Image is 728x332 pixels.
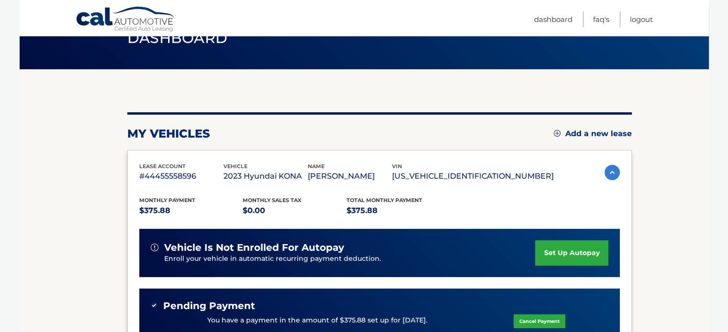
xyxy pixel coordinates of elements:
[127,29,228,47] span: Dashboard
[76,6,176,34] a: Cal Automotive
[308,163,325,170] span: name
[243,197,302,203] span: Monthly sales Tax
[593,11,609,27] a: FAQ's
[224,163,247,170] span: vehicle
[139,204,243,217] p: $375.88
[164,242,344,254] span: vehicle is not enrolled for autopay
[554,129,632,139] a: Add a new lease
[392,163,402,170] span: vin
[163,300,255,312] span: Pending Payment
[139,163,186,170] span: lease account
[347,197,422,203] span: Total Monthly Payment
[151,244,158,251] img: alert-white.svg
[224,170,308,183] p: 2023 Hyundai KONA
[243,204,347,217] p: $0.00
[392,170,554,183] p: [US_VEHICLE_IDENTIFICATION_NUMBER]
[605,165,620,180] img: accordion-active.svg
[308,170,392,183] p: [PERSON_NAME]
[554,130,560,137] img: add.svg
[207,315,427,326] p: You have a payment in the amount of $375.88 set up for [DATE].
[535,240,608,266] a: set up autopay
[127,127,210,141] h2: my vehicles
[630,11,653,27] a: Logout
[164,254,536,264] p: Enroll your vehicle in automatic recurring payment deduction.
[151,302,157,309] img: check-green.svg
[139,170,224,183] p: #44455558596
[347,204,450,217] p: $375.88
[534,11,572,27] a: Dashboard
[139,197,195,203] span: Monthly Payment
[514,314,565,328] a: Cancel Payment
